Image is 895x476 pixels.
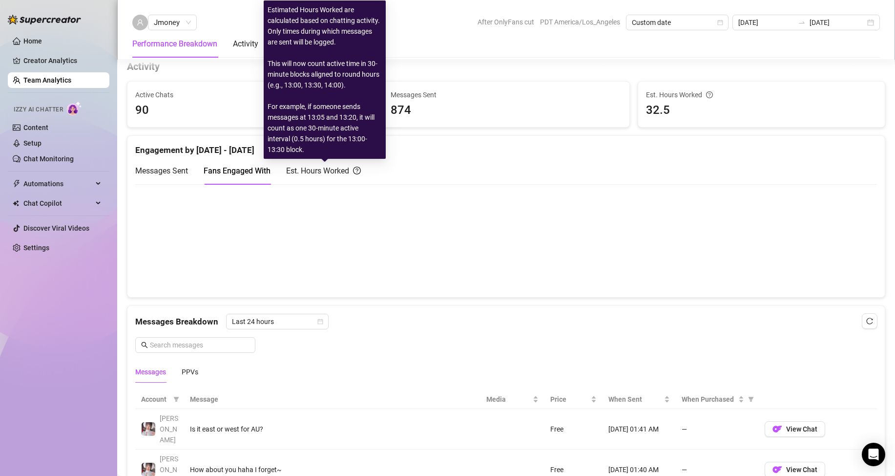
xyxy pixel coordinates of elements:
[13,200,19,207] img: Chat Copilot
[391,101,622,120] span: 874
[765,421,825,437] button: OFView Chat
[682,394,736,405] span: When Purchased
[135,89,366,100] span: Active Chats
[765,428,825,435] a: OFView Chat
[67,101,82,115] img: AI Chatter
[746,392,756,407] span: filter
[141,394,169,405] span: Account
[286,165,361,177] div: Est. Hours Worked
[603,409,676,450] td: [DATE] 01:41 AM
[204,166,271,175] span: Fans Engaged With
[317,319,323,325] span: calendar
[132,38,217,50] div: Performance Breakdown
[137,19,144,26] span: user
[646,89,877,100] div: Est. Hours Worked
[13,180,21,188] span: thunderbolt
[866,318,873,325] span: reload
[540,15,620,29] span: PDT America/Los_Angeles
[135,136,877,157] div: Engagement by [DATE] - [DATE]
[391,89,622,100] span: Messages Sent
[232,314,323,329] span: Last 24 hours
[14,105,63,114] span: Izzy AI Chatter
[23,53,102,68] a: Creator Analytics
[544,409,603,450] td: Free
[135,314,877,329] div: Messages Breakdown
[717,20,723,25] span: calendar
[772,424,782,434] img: OF
[127,60,885,73] h4: Activity
[23,195,93,211] span: Chat Copilot
[646,101,877,120] span: 32.5
[23,76,71,84] a: Team Analytics
[486,394,531,405] span: Media
[810,17,865,28] input: End date
[632,15,723,30] span: Custom date
[798,19,806,26] span: swap-right
[786,425,817,433] span: View Chat
[478,15,534,29] span: After OnlyFans cut
[190,464,475,475] div: How about you haha I forget~
[23,244,49,252] a: Settings
[154,15,191,30] span: Jmoney
[798,19,806,26] span: to
[268,6,380,153] span: Estimated Hours Worked are calculated based on chatting activity. Only times during which message...
[135,367,166,377] div: Messages
[23,124,48,131] a: Content
[772,465,782,475] img: OF
[676,409,759,450] td: —
[135,101,366,120] span: 90
[233,38,258,50] div: Activity
[738,17,794,28] input: Start date
[160,414,178,444] span: [PERSON_NAME]
[603,390,676,409] th: When Sent
[23,139,42,147] a: Setup
[23,224,89,232] a: Discover Viral Videos
[353,165,361,177] span: question-circle
[23,37,42,45] a: Home
[23,155,74,163] a: Chat Monitoring
[706,89,713,100] span: question-circle
[676,390,759,409] th: When Purchased
[862,443,885,466] div: Open Intercom Messenger
[765,468,825,476] a: OFView Chat
[23,176,93,192] span: Automations
[786,466,817,474] span: View Chat
[550,394,589,405] span: Price
[608,394,662,405] span: When Sent
[171,392,181,407] span: filter
[480,390,544,409] th: Media
[544,390,603,409] th: Price
[150,340,250,350] input: Search messages
[135,166,188,175] span: Messages Sent
[190,424,475,434] div: Is it east or west for AU?
[182,367,198,377] div: PPVs
[142,422,155,436] img: Rosie
[173,396,179,402] span: filter
[141,342,148,348] span: search
[184,390,480,409] th: Message
[748,396,754,402] span: filter
[8,15,81,24] img: logo-BBDzfeDw.svg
